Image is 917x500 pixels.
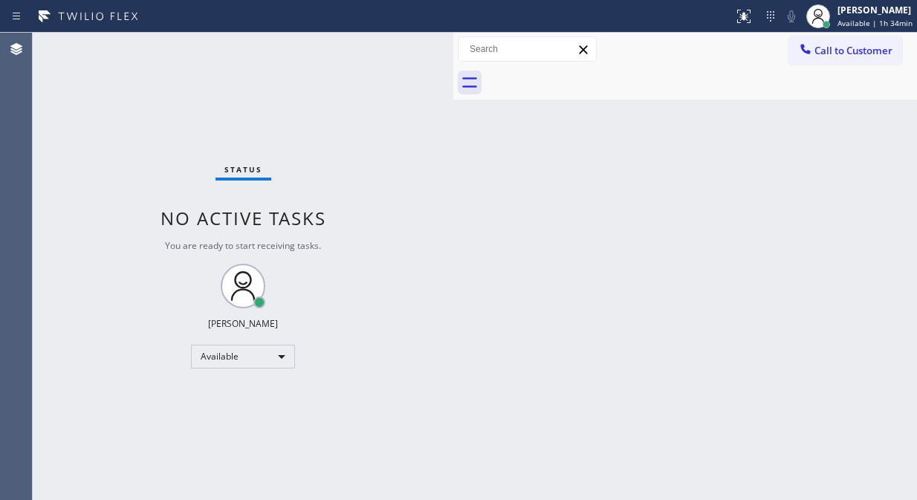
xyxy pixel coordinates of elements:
input: Search [458,37,596,61]
div: Available [191,345,295,368]
div: [PERSON_NAME] [208,317,278,330]
span: You are ready to start receiving tasks. [165,239,321,252]
button: Call to Customer [788,36,902,65]
button: Mute [781,6,802,27]
span: No active tasks [161,206,326,230]
span: Available | 1h 34min [837,18,913,28]
span: Call to Customer [814,44,892,57]
div: [PERSON_NAME] [837,4,913,16]
span: Status [224,164,262,175]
